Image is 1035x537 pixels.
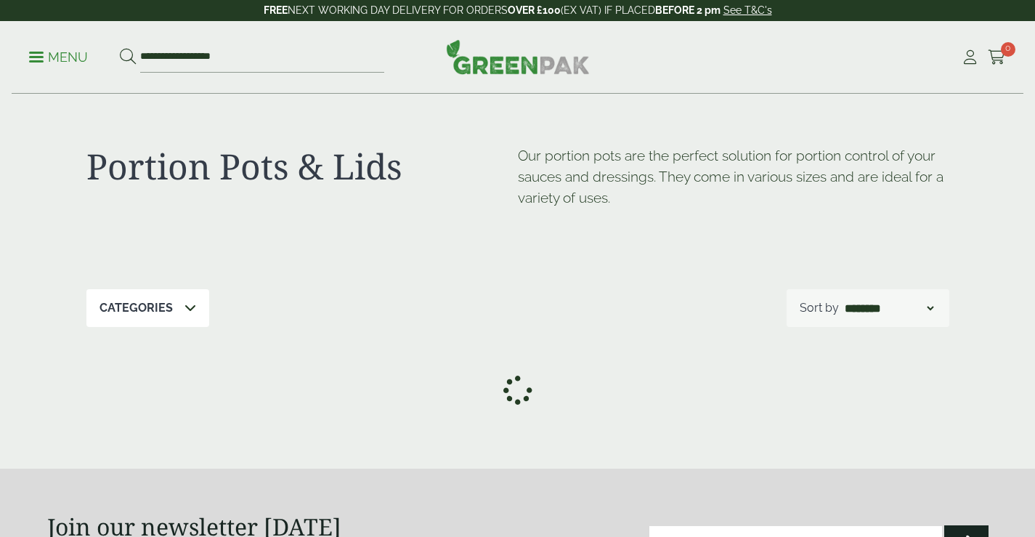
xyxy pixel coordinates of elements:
a: Menu [29,49,88,63]
a: See T&C's [723,4,772,16]
p: Categories [100,299,173,317]
strong: FREE [264,4,288,16]
h1: Portion Pots & Lids [86,145,518,187]
i: Cart [988,50,1006,65]
span: 0 [1001,42,1015,57]
strong: OVER £100 [508,4,561,16]
img: GreenPak Supplies [446,39,590,74]
p: Menu [29,49,88,66]
a: 0 [988,47,1006,68]
span: Our portion pots are the perfect solution for portion control of your sauces and dressings. They ... [518,148,943,206]
select: Shop order [842,299,936,317]
p: Sort by [800,299,839,317]
i: My Account [961,50,979,65]
strong: BEFORE 2 pm [655,4,721,16]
